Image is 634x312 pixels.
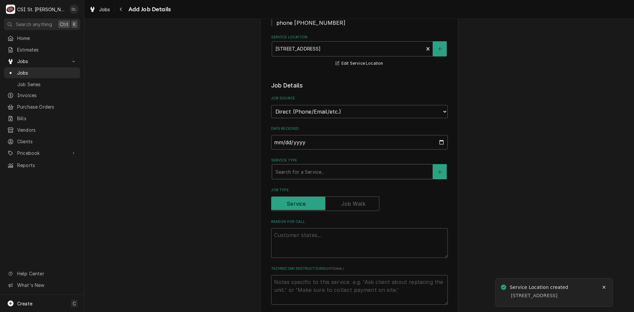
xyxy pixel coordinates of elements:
[16,21,52,28] span: Search anything
[60,21,68,28] span: Ctrl
[271,35,448,40] label: Service Location
[271,188,448,193] label: Job Type
[17,282,76,289] span: What's New
[126,5,171,14] span: Add Job Details
[17,115,77,122] span: Bills
[438,47,442,51] svg: Create New Location
[17,126,77,133] span: Vendors
[73,21,76,28] span: K
[17,81,77,88] span: Job Series
[438,170,442,174] svg: Create New Service
[271,188,448,211] div: Job Type
[271,96,448,118] div: Job Source
[4,148,80,158] a: Go to Pricebook
[271,135,448,150] input: yyyy-mm-dd
[335,59,384,68] button: Edit Service Location
[69,5,79,14] div: David Lindsey's Avatar
[271,19,448,27] span: Client Notes
[17,103,77,110] span: Purchase Orders
[271,158,448,163] label: Service Type
[6,5,15,14] div: C
[4,56,80,67] a: Go to Jobs
[4,90,80,101] a: Invoices
[4,79,80,90] a: Job Series
[17,58,67,65] span: Jobs
[17,69,77,76] span: Jobs
[116,4,126,15] button: Navigate back
[325,267,344,270] span: ( optional )
[17,162,77,169] span: Reports
[17,92,77,99] span: Invoices
[17,6,66,13] div: CSI St. [PERSON_NAME]
[271,266,448,271] label: Technician Instructions
[271,126,448,131] label: Date Received
[87,4,113,15] a: Jobs
[6,5,15,14] div: CSI St. Louis's Avatar
[17,270,76,277] span: Help Center
[271,219,448,225] label: Reason For Call
[271,35,448,67] div: Service Location
[4,18,80,30] button: Search anythingCtrlK
[99,6,110,13] span: Jobs
[17,35,77,42] span: Home
[276,19,345,26] span: phone [PHONE_NUMBER]
[17,138,77,145] span: Clients
[511,293,597,299] div: [STREET_ADDRESS]
[510,284,569,291] div: Service Location created
[271,126,448,150] div: Date Received
[17,150,67,156] span: Pricebook
[4,280,80,291] a: Go to What's New
[4,113,80,124] a: Bills
[4,33,80,44] a: Home
[271,158,448,179] div: Service Type
[271,12,448,26] div: Client Notes
[271,96,448,101] label: Job Source
[4,101,80,112] a: Purchase Orders
[17,301,32,306] span: Create
[433,41,447,56] button: Create New Location
[4,67,80,78] a: Jobs
[73,300,76,307] span: C
[4,136,80,147] a: Clients
[271,219,448,258] div: Reason For Call
[4,44,80,55] a: Estimates
[69,5,79,14] div: DL
[4,124,80,135] a: Vendors
[271,81,448,90] legend: Job Details
[17,46,77,53] span: Estimates
[4,160,80,171] a: Reports
[271,266,448,305] div: Technician Instructions
[4,268,80,279] a: Go to Help Center
[433,164,447,179] button: Create New Service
